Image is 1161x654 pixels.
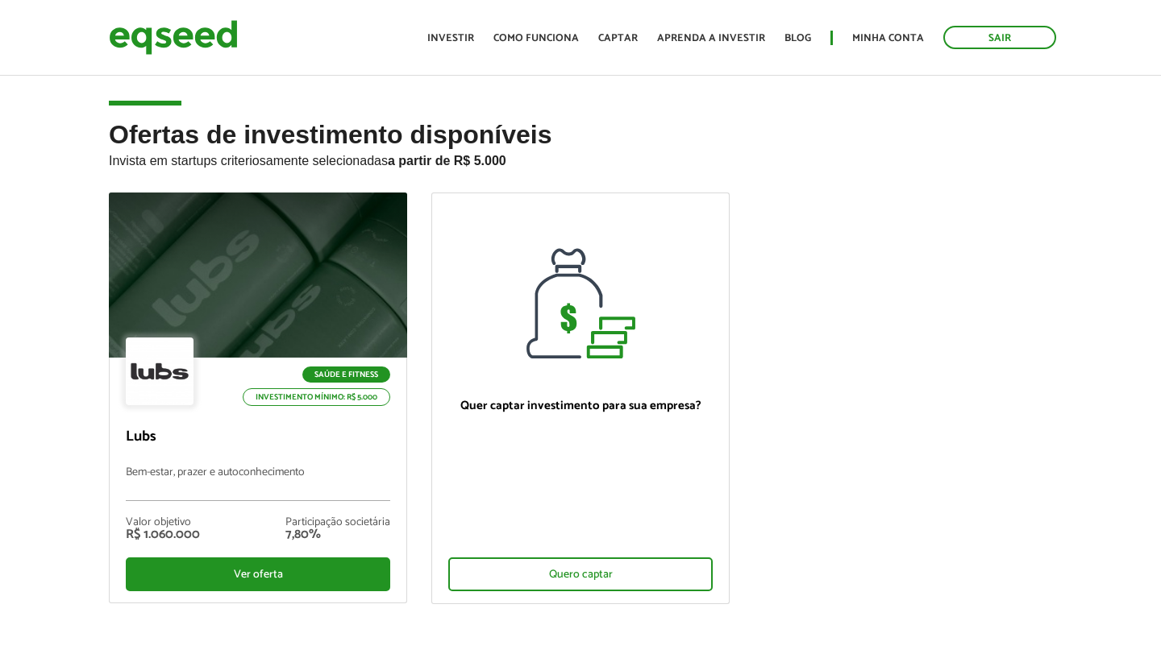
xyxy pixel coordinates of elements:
[943,26,1056,49] a: Sair
[431,192,730,604] a: Quer captar investimento para sua empresa? Quero captar
[126,517,200,528] div: Valor objetivo
[388,154,506,168] strong: a partir de R$ 5.000
[657,33,765,43] a: Aprenda a investir
[126,557,390,591] div: Ver oferta
[493,33,579,43] a: Como funciona
[285,528,390,541] div: 7,80%
[427,33,474,43] a: Investir
[285,517,390,528] div: Participação societária
[109,192,407,603] a: Saúde e Fitness Investimento mínimo: R$ 5.000 Lubs Bem-estar, prazer e autoconhecimento Valor obj...
[784,33,811,43] a: Blog
[126,466,390,501] p: Bem-estar, prazer e autoconhecimento
[302,366,390,383] p: Saúde e Fitness
[109,16,238,59] img: EqSeed
[448,399,713,413] p: Quer captar investimento para sua empresa?
[126,428,390,446] p: Lubs
[598,33,638,43] a: Captar
[109,149,1052,168] p: Invista em startups criteriosamente selecionadas
[448,557,713,591] div: Quero captar
[109,121,1052,192] h2: Ofertas de investimento disponíveis
[852,33,924,43] a: Minha conta
[243,388,390,406] p: Investimento mínimo: R$ 5.000
[126,528,200,541] div: R$ 1.060.000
